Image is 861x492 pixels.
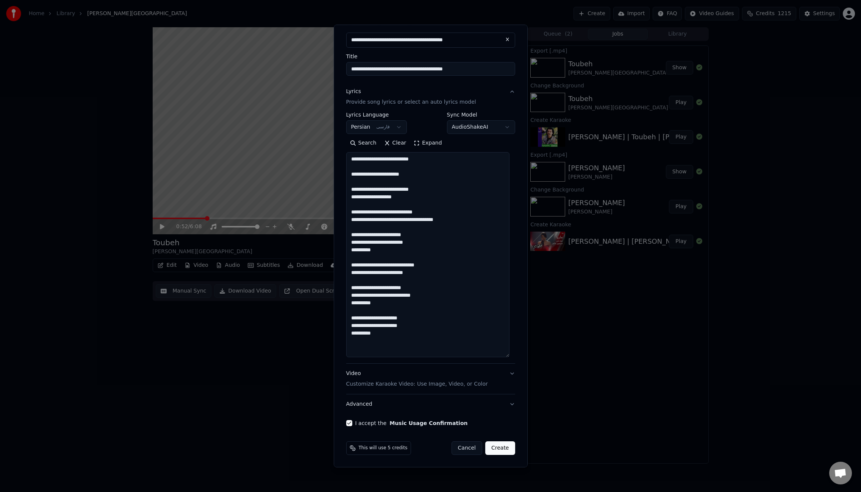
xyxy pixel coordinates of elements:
button: Clear [380,137,410,149]
button: Cancel [452,441,482,455]
p: Customize Karaoke Video: Use Image, Video, or Color [346,380,488,388]
p: Provide song lyrics or select an auto lyrics model [346,98,476,106]
button: Expand [410,137,445,149]
button: Search [346,137,380,149]
div: Lyrics [346,88,361,95]
div: LyricsProvide song lyrics or select an auto lyrics model [346,112,515,363]
label: Title [346,54,515,59]
label: Sync Model [447,112,515,117]
label: I accept the [355,420,468,426]
button: Create [485,441,515,455]
div: Video [346,370,488,388]
button: Advanced [346,394,515,414]
button: LyricsProvide song lyrics or select an auto lyrics model [346,82,515,112]
label: Lyrics Language [346,112,407,117]
button: I accept the [389,420,467,426]
button: VideoCustomize Karaoke Video: Use Image, Video, or Color [346,364,515,394]
span: This will use 5 credits [359,445,408,451]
